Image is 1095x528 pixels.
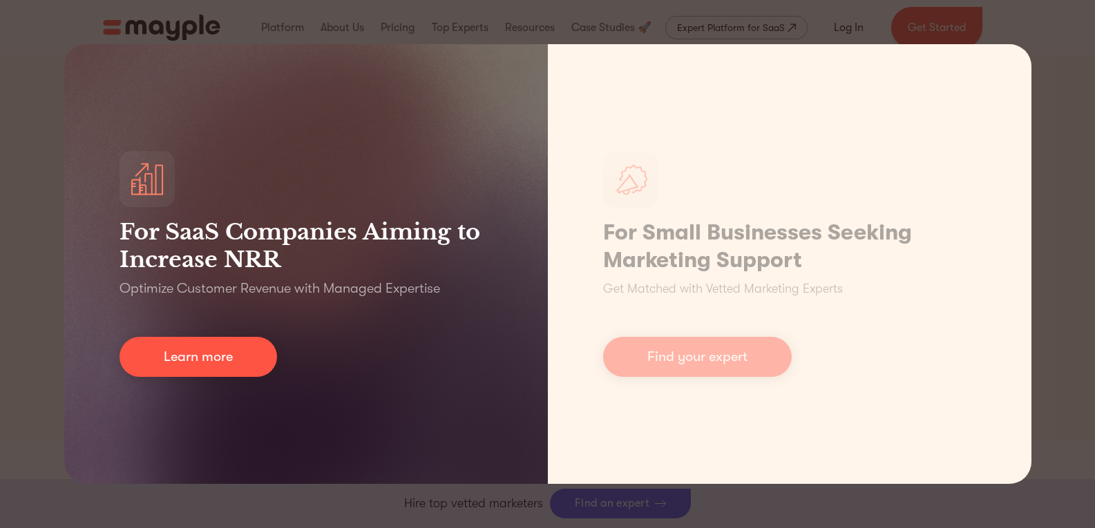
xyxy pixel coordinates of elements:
h3: For SaaS Companies Aiming to Increase NRR [120,218,493,273]
a: Find your expert [603,337,792,377]
h1: For Small Businesses Seeking Marketing Support [603,219,976,274]
a: Learn more [120,337,277,377]
p: Get Matched with Vetted Marketing Experts [603,280,843,298]
p: Optimize Customer Revenue with Managed Expertise [120,279,440,298]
